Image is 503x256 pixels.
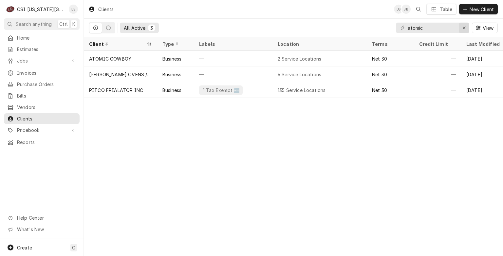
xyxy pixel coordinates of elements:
[372,55,387,62] div: Net 30
[459,23,469,33] button: Erase input
[466,41,502,47] div: Last Modified
[278,41,362,47] div: Location
[59,21,68,27] span: Ctrl
[468,6,495,13] span: New Client
[17,115,76,122] span: Clients
[17,81,76,88] span: Purchase Orders
[372,71,387,78] div: Net 30
[202,87,240,94] div: ³ Tax Exempt 🆓
[89,41,145,47] div: Client
[17,92,76,99] span: Bills
[372,41,407,47] div: Terms
[4,79,80,90] a: Purchase Orders
[162,87,181,94] div: Business
[6,5,15,14] div: CSI Kansas City's Avatar
[4,44,80,55] a: Estimates
[89,55,131,62] div: ATOMIC COWBOY
[4,125,80,136] a: Go to Pricebook
[4,32,80,43] a: Home
[17,104,76,111] span: Vendors
[150,25,154,31] div: 3
[17,127,66,134] span: Pricebook
[4,102,80,113] a: Vendors
[414,51,461,66] div: —
[4,90,80,101] a: Bills
[72,244,75,251] span: C
[401,5,411,14] div: Joshua Bennett's Avatar
[278,87,326,94] div: 135 Service Locations
[414,82,461,98] div: —
[194,51,272,66] div: —
[69,5,78,14] div: BS
[394,5,403,14] div: BS
[17,34,76,41] span: Home
[4,67,80,78] a: Invoices
[372,87,387,94] div: Net 30
[124,25,146,31] div: All Active
[17,226,76,233] span: What's New
[89,71,152,78] div: [PERSON_NAME] OVENS / HOT ROCKS
[16,21,52,27] span: Search anything
[162,71,181,78] div: Business
[162,41,187,47] div: Type
[440,6,453,13] div: Table
[278,55,321,62] div: 2 Service Locations
[17,6,65,13] div: CSI [US_STATE][GEOGRAPHIC_DATA]
[72,21,75,27] span: K
[17,214,76,221] span: Help Center
[17,245,32,250] span: Create
[6,5,15,14] div: C
[413,4,424,14] button: Open search
[472,23,498,33] button: View
[394,5,403,14] div: Brent Seaba's Avatar
[4,18,80,30] button: Search anythingCtrlK
[17,139,76,146] span: Reports
[17,46,76,53] span: Estimates
[69,5,78,14] div: Brent Seaba's Avatar
[89,87,143,94] div: PITCO FRIALATOR INC
[414,66,461,82] div: —
[4,113,80,124] a: Clients
[481,25,495,31] span: View
[459,4,498,14] button: New Client
[4,137,80,148] a: Reports
[4,212,80,223] a: Go to Help Center
[408,23,457,33] input: Keyword search
[162,55,181,62] div: Business
[17,57,66,64] span: Jobs
[199,41,267,47] div: Labels
[194,66,272,82] div: —
[278,71,321,78] div: 6 Service Locations
[419,41,455,47] div: Credit Limit
[4,224,80,235] a: Go to What's New
[4,55,80,66] a: Go to Jobs
[17,69,76,76] span: Invoices
[401,5,411,14] div: JB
